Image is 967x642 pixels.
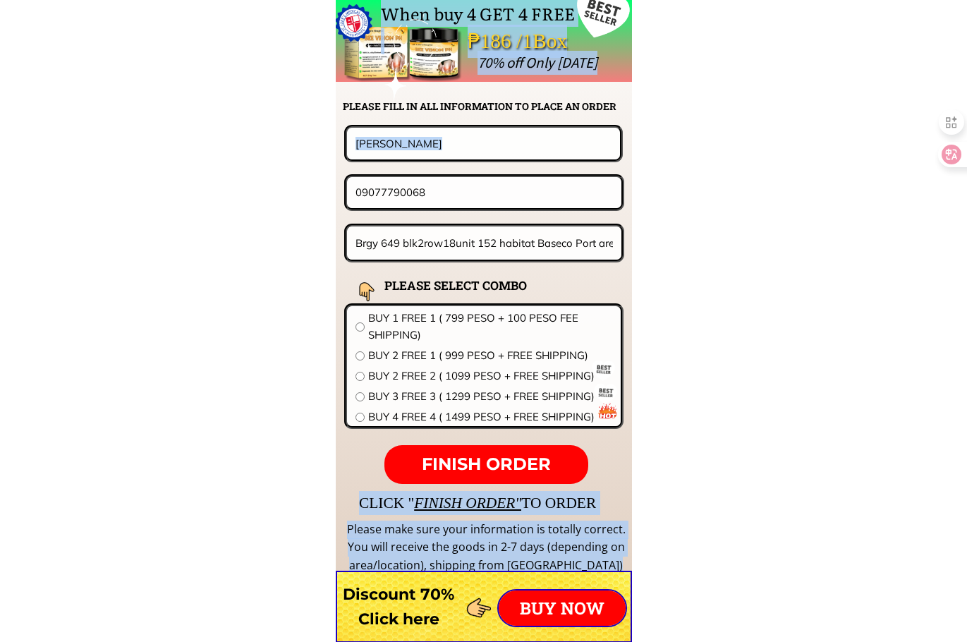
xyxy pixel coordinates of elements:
[352,128,615,159] input: Your name
[478,51,913,75] div: 70% off Only [DATE]
[368,310,612,344] span: BUY 1 FREE 1 ( 799 PESO + 100 PESO FEE SHIPPING)
[368,388,612,405] span: BUY 3 FREE 3 ( 1299 PESO + FREE SHIPPING)
[336,582,462,631] h3: Discount 70% Click here
[384,276,562,295] h2: PLEASE SELECT COMBO
[414,495,521,511] span: FINISH ORDER"
[343,99,631,114] h2: PLEASE FILL IN ALL INFORMATION TO PLACE AN ORDER
[368,408,612,425] span: BUY 4 FREE 4 ( 1499 PESO + FREE SHIPPING)
[352,226,617,260] input: Address
[422,454,551,474] span: FINISH ORDER
[468,25,607,58] div: ₱186 /1Box
[499,590,626,626] p: BUY NOW
[368,368,612,384] span: BUY 2 FREE 2 ( 1099 PESO + FREE SHIPPING)
[345,521,627,575] div: Please make sure your information is totally correct. You will receive the goods in 2-7 days (dep...
[352,177,616,207] input: Phone number
[368,347,612,364] span: BUY 2 FREE 1 ( 999 PESO + FREE SHIPPING)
